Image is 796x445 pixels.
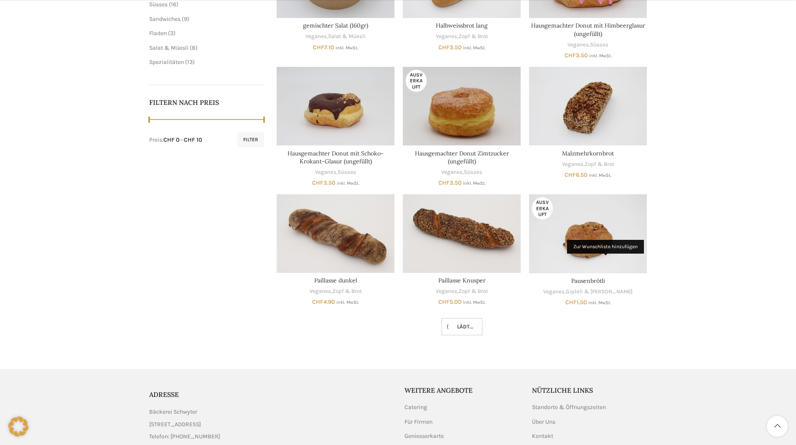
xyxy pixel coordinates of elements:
[532,432,554,440] a: Kontakt
[567,41,589,49] a: Veganes
[149,136,202,144] div: Preis: —
[404,432,445,440] a: Geniesserkarte
[315,168,336,176] a: Veganes
[312,298,335,305] bdi: 4.90
[438,179,462,186] bdi: 3.50
[438,298,450,305] span: CHF
[337,181,359,186] small: inkl. MwSt.
[589,53,612,58] small: inkl. MwSt.
[149,15,181,23] a: Sandwiches
[149,420,201,429] span: [STREET_ADDRESS]
[305,33,327,41] a: Veganes
[438,277,486,284] a: Paillasse Knusper
[184,136,202,143] span: CHF 10
[458,33,488,41] a: Zopf & Brot
[529,41,647,49] div: ,
[149,407,197,417] span: Bäckerei Schwyter
[404,386,520,395] h5: Weitere Angebote
[531,22,645,38] a: Hausgemachter Donut mit Himbeerglasur (ungefüllt)
[571,277,605,285] a: Pausenbrötli
[565,52,588,59] bdi: 3.50
[336,45,358,51] small: inkl. MwSt.
[529,67,647,145] a: Malzmehrkornbrot
[287,150,384,165] a: Hausgemachter Donut mit Schoko-Krokant-Glasur (ungefüllt)
[415,150,509,165] a: Hausgemachter Donut Zimtzucker (ungefüllt)
[565,171,576,178] span: CHF
[438,44,462,51] bdi: 3.50
[170,30,173,37] span: 3
[529,194,647,273] a: Pausenbrötli
[404,403,428,412] a: Catering
[403,287,521,295] div: ,
[463,181,486,186] small: inkl. MwSt.
[313,44,334,51] bdi: 7.10
[277,33,394,41] div: ,
[562,150,614,157] a: Malzmehrkornbrot
[590,41,608,49] a: Süsses
[438,298,462,305] bdi: 5.00
[404,418,433,426] a: Für Firmen
[438,179,450,186] span: CHF
[192,44,196,51] span: 8
[328,33,366,41] a: Salat & Müesli
[463,45,486,51] small: inkl. MwSt.
[436,22,488,29] a: Halbweissbrot lang
[464,168,482,176] a: Süsses
[566,288,633,296] a: Gipfeli & [PERSON_NAME]
[314,277,357,284] a: Paillasse dunkel
[149,58,184,66] a: Spezialitäten
[458,287,488,295] a: Zopf & Brot
[529,288,647,296] div: ,
[187,58,193,66] span: 13
[336,300,359,305] small: inkl. MwSt.
[277,194,394,273] a: Paillasse dunkel
[277,168,394,176] div: ,
[149,44,188,51] a: Salat & Müesli
[463,300,486,305] small: inkl. MwSt.
[184,15,187,23] span: 9
[406,70,427,92] span: Ausverkauft
[585,160,614,168] a: Zopf & Brot
[237,132,264,147] button: Filter
[532,418,556,426] a: Über Uns
[565,52,576,59] span: CHF
[436,33,457,41] a: Veganes
[588,300,611,305] small: inkl. MwSt.
[567,240,644,254] div: Zur Wunschliste hinzufügen
[312,298,323,305] span: CHF
[149,432,392,441] a: List item link
[403,33,521,41] div: ,
[565,171,587,178] bdi: 6.50
[565,299,577,306] span: CHF
[149,30,167,37] a: Fladen
[403,67,521,145] a: Hausgemachter Donut Zimtzucker (ungefüllt)
[562,160,583,168] a: Veganes
[403,168,521,176] div: ,
[312,179,336,186] bdi: 3.50
[312,179,323,186] span: CHF
[149,98,264,107] h5: Filtern nach Preis
[529,160,647,168] div: ,
[532,403,607,412] a: Standorte & Öffnungszeiten
[163,136,180,143] span: CHF 0
[543,288,565,296] a: Veganes
[149,390,179,399] span: ADRESSE
[441,168,463,176] a: Veganes
[277,287,394,295] div: ,
[277,67,394,145] a: Hausgemachter Donut mit Schoko-Krokant-Glasur (ungefüllt)
[149,1,168,8] a: Süsses
[532,197,553,219] span: Ausverkauft
[171,1,176,8] span: 16
[310,287,331,295] a: Veganes
[565,299,587,306] bdi: 1.50
[403,194,521,273] a: Paillasse Knusper
[589,173,611,178] small: inkl. MwSt.
[532,386,647,395] h5: Nützliche Links
[438,44,450,51] span: CHF
[436,287,457,295] a: Veganes
[313,44,324,51] span: CHF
